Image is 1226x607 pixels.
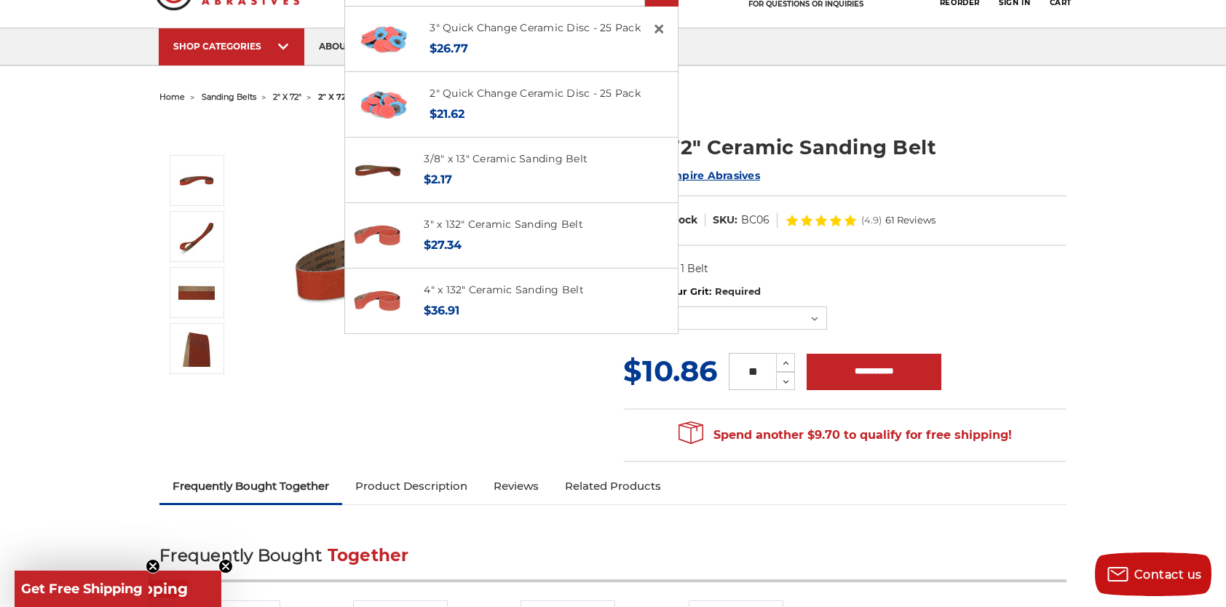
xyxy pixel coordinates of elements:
[285,118,576,409] img: 2" x 72" Ceramic Pipe Sanding Belt
[424,172,452,186] span: $2.17
[713,213,737,228] dt: SKU:
[146,559,160,574] button: Close teaser
[424,218,583,231] a: 3" x 132" Ceramic Sanding Belt
[178,330,215,367] img: 2" x 72" - Ceramic Sanding Belt
[359,80,408,130] img: 2 inch quick change sanding disc Ceramic
[552,470,674,502] a: Related Products
[424,283,584,296] a: 4" x 132" Ceramic Sanding Belt
[430,41,468,55] span: $26.77
[318,92,444,102] span: 2" x 72" ceramic sanding belt
[159,92,185,102] a: home
[681,261,708,277] dd: 1 Belt
[15,571,149,607] div: Get Free ShippingClose teaser
[178,162,215,199] img: 2" x 72" Ceramic Pipe Sanding Belt
[159,545,322,566] span: Frequently Bought
[1134,568,1202,582] span: Contact us
[480,470,552,502] a: Reviews
[430,107,464,121] span: $21.62
[342,470,480,502] a: Product Description
[353,211,403,261] img: 3" x 132" Ceramic Sanding Belt
[715,285,761,297] small: Required
[430,87,641,100] a: 2" Quick Change Ceramic Disc - 25 Pack
[623,133,1067,162] h1: 2" x 72" Ceramic Sanding Belt
[430,21,641,34] a: 3" Quick Change Ceramic Disc - 25 Pack
[679,428,1012,442] span: Spend another $9.70 to qualify for free shipping!
[623,285,1067,299] label: Choose Your Grit:
[353,146,403,195] img: 3/8" x 13" Ceramic File Belt
[328,545,409,566] span: Together
[885,215,936,225] span: 61 Reviews
[304,28,380,66] a: about us
[353,277,403,326] img: 4" x 132" Ceramic Sanding Belt
[741,213,770,228] dd: BC06
[861,215,882,225] span: (4.9)
[15,571,221,607] div: Get Free ShippingClose teaser
[1095,552,1211,596] button: Contact us
[173,41,290,52] div: SHOP CATEGORIES
[665,169,760,182] a: Empire Abrasives
[652,15,665,43] span: ×
[178,274,215,311] img: 2" x 72" Cer Sanding Belt
[202,92,256,102] a: sanding belts
[623,353,717,389] span: $10.86
[424,303,459,317] span: $36.91
[178,218,215,255] img: 2" x 72" Ceramic Sanding Belt
[647,17,671,41] a: Close
[359,15,408,64] img: 3 inch ceramic roloc discs
[21,581,143,597] span: Get Free Shipping
[159,470,342,502] a: Frequently Bought Together
[424,238,462,252] span: $27.34
[424,152,588,165] a: 3/8" x 13" Ceramic Sanding Belt
[273,92,301,102] a: 2" x 72"
[218,559,233,574] button: Close teaser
